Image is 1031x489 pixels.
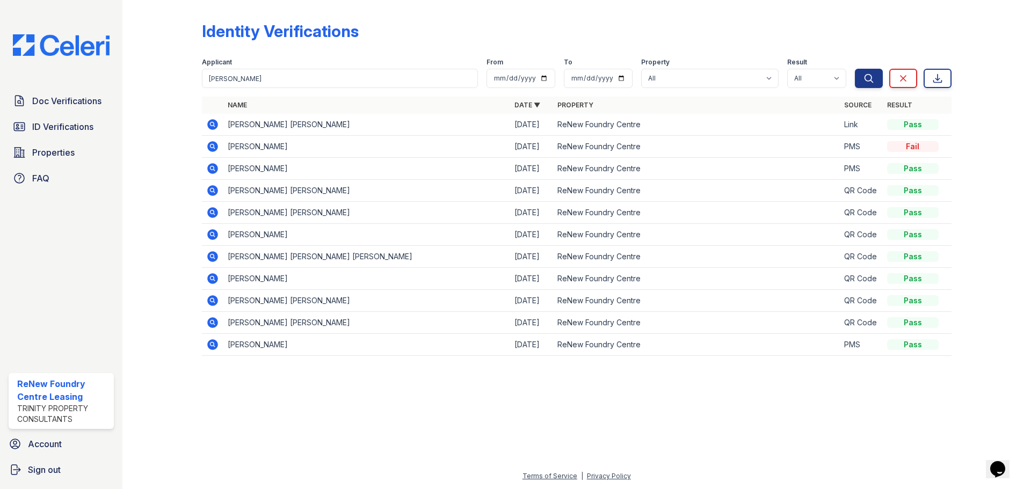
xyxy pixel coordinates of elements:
[887,207,939,218] div: Pass
[223,268,510,290] td: [PERSON_NAME]
[32,172,49,185] span: FAQ
[581,472,583,480] div: |
[840,246,883,268] td: QR Code
[510,158,553,180] td: [DATE]
[557,101,593,109] a: Property
[202,69,478,88] input: Search by name or phone number
[887,251,939,262] div: Pass
[986,446,1020,478] iframe: chat widget
[553,114,840,136] td: ReNew Foundry Centre
[510,136,553,158] td: [DATE]
[553,202,840,224] td: ReNew Foundry Centre
[9,90,114,112] a: Doc Verifications
[223,224,510,246] td: [PERSON_NAME]
[223,334,510,356] td: [PERSON_NAME]
[32,94,101,107] span: Doc Verifications
[223,158,510,180] td: [PERSON_NAME]
[510,180,553,202] td: [DATE]
[887,295,939,306] div: Pass
[4,459,118,480] a: Sign out
[840,224,883,246] td: QR Code
[553,268,840,290] td: ReNew Foundry Centre
[17,403,110,425] div: Trinity Property Consultants
[510,334,553,356] td: [DATE]
[223,114,510,136] td: [PERSON_NAME] [PERSON_NAME]
[840,202,883,224] td: QR Code
[223,246,510,268] td: [PERSON_NAME] [PERSON_NAME] [PERSON_NAME]
[28,437,62,450] span: Account
[9,167,114,189] a: FAQ
[9,142,114,163] a: Properties
[202,21,359,41] div: Identity Verifications
[787,58,807,67] label: Result
[4,34,118,56] img: CE_Logo_Blue-a8612792a0a2168367f1c8372b55b34899dd931a85d93a1a3d3e32e68fde9ad4.png
[9,116,114,137] a: ID Verifications
[840,312,883,334] td: QR Code
[587,472,631,480] a: Privacy Policy
[564,58,572,67] label: To
[510,290,553,312] td: [DATE]
[887,339,939,350] div: Pass
[510,224,553,246] td: [DATE]
[840,136,883,158] td: PMS
[887,185,939,196] div: Pass
[223,136,510,158] td: [PERSON_NAME]
[844,101,872,109] a: Source
[887,229,939,240] div: Pass
[887,141,939,152] div: Fail
[228,101,247,109] a: Name
[553,312,840,334] td: ReNew Foundry Centre
[223,312,510,334] td: [PERSON_NAME] [PERSON_NAME]
[641,58,670,67] label: Property
[840,114,883,136] td: Link
[510,312,553,334] td: [DATE]
[887,273,939,284] div: Pass
[840,158,883,180] td: PMS
[522,472,577,480] a: Terms of Service
[17,377,110,403] div: ReNew Foundry Centre Leasing
[223,290,510,312] td: [PERSON_NAME] [PERSON_NAME]
[553,334,840,356] td: ReNew Foundry Centre
[840,290,883,312] td: QR Code
[887,119,939,130] div: Pass
[553,158,840,180] td: ReNew Foundry Centre
[32,120,93,133] span: ID Verifications
[202,58,232,67] label: Applicant
[840,180,883,202] td: QR Code
[223,180,510,202] td: [PERSON_NAME] [PERSON_NAME]
[510,202,553,224] td: [DATE]
[887,163,939,174] div: Pass
[510,246,553,268] td: [DATE]
[510,114,553,136] td: [DATE]
[553,246,840,268] td: ReNew Foundry Centre
[28,463,61,476] span: Sign out
[553,136,840,158] td: ReNew Foundry Centre
[840,268,883,290] td: QR Code
[32,146,75,159] span: Properties
[553,224,840,246] td: ReNew Foundry Centre
[487,58,503,67] label: From
[887,317,939,328] div: Pass
[840,334,883,356] td: PMS
[223,202,510,224] td: [PERSON_NAME] [PERSON_NAME]
[887,101,912,109] a: Result
[4,433,118,455] a: Account
[514,101,540,109] a: Date ▼
[553,290,840,312] td: ReNew Foundry Centre
[510,268,553,290] td: [DATE]
[553,180,840,202] td: ReNew Foundry Centre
